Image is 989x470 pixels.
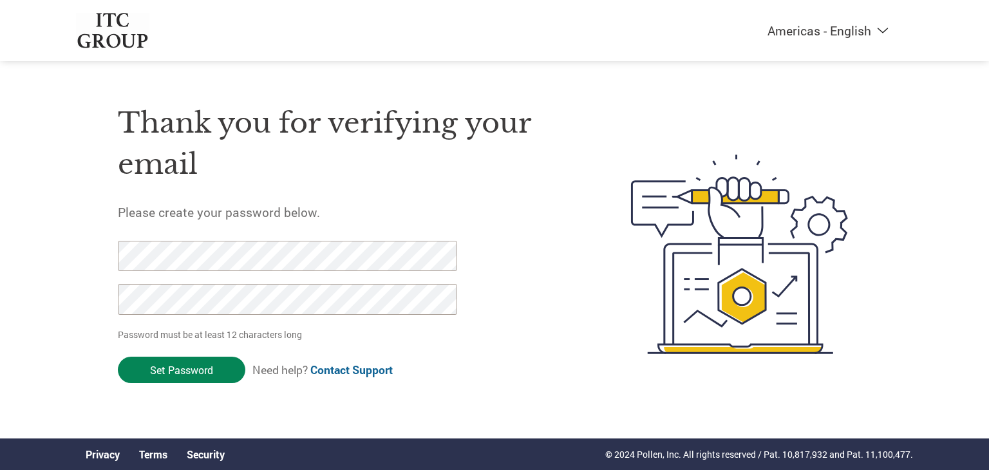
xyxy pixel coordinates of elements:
p: Password must be at least 12 characters long [118,328,462,341]
img: ITC Group [76,13,149,48]
input: Set Password [118,357,245,383]
h5: Please create your password below. [118,204,570,220]
span: Need help? [252,362,393,377]
a: Contact Support [310,362,393,377]
p: © 2024 Pollen, Inc. All rights reserved / Pat. 10,817,932 and Pat. 11,100,477. [605,447,913,461]
a: Privacy [86,447,120,461]
a: Security [187,447,225,461]
a: Terms [139,447,167,461]
h1: Thank you for verifying your email [118,102,570,185]
img: create-password [608,84,872,425]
